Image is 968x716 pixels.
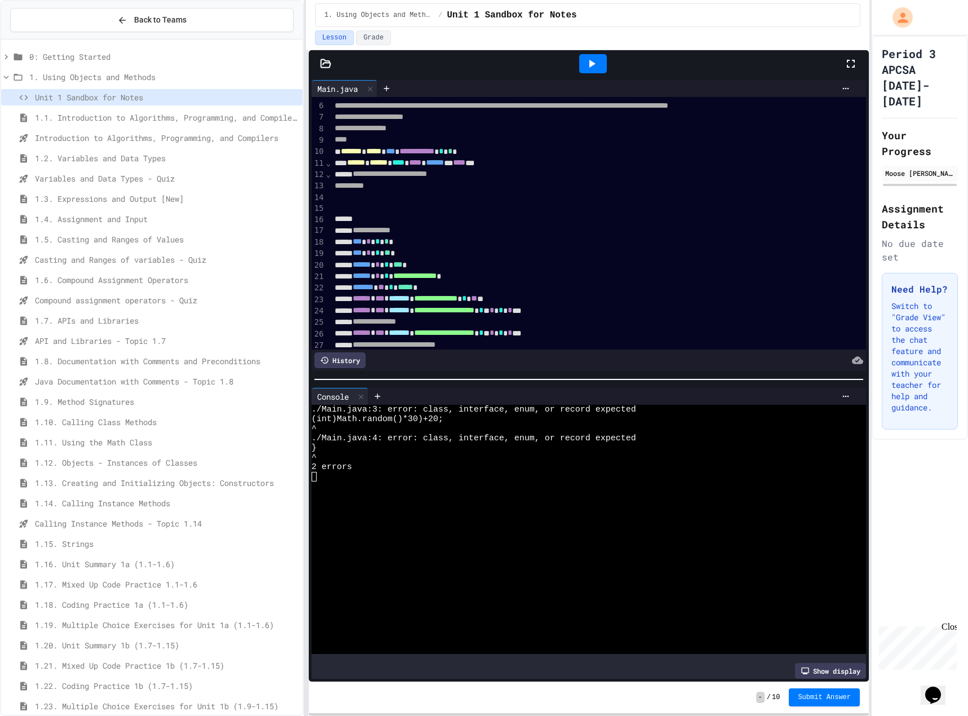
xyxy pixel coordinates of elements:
[312,260,326,271] div: 20
[447,8,576,22] span: Unit 1 Sandbox for Notes
[35,112,298,123] span: 1.1. Introduction to Algorithms, Programming, and Compilers
[312,80,378,97] div: Main.java
[35,660,298,671] span: 1.21. Mixed Up Code Practice 1b (1.7-1.15)
[312,192,326,204] div: 14
[35,558,298,570] span: 1.16. Unit Summary 1a (1.1-1.6)
[35,497,298,509] span: 1.14. Calling Instance Methods
[312,282,326,294] div: 22
[134,14,187,26] span: Back to Teams
[35,355,298,367] span: 1.8. Documentation with Comments and Preconditions
[312,225,326,236] div: 17
[772,693,780,702] span: 10
[438,11,442,20] span: /
[312,135,326,146] div: 9
[35,457,298,469] span: 1.12. Objects - Instances of Classes
[312,112,326,123] div: 7
[326,170,331,179] span: Fold line
[325,11,434,20] span: 1. Using Objects and Methods
[35,254,298,266] span: Casting and Ranges of variables - Quiz
[312,443,317,453] span: }
[312,237,326,248] div: 18
[921,671,957,705] iframe: chat widget
[312,329,326,340] div: 26
[881,5,916,30] div: My Account
[35,152,298,164] span: 1.2. Variables and Data Types
[885,168,954,178] div: Moose [PERSON_NAME]
[312,180,326,192] div: 13
[312,271,326,282] div: 21
[874,622,957,670] iframe: chat widget
[312,203,326,214] div: 15
[312,453,317,462] span: ^
[35,619,298,631] span: 1.19. Multiple Choice Exercises for Unit 1a (1.1-1.6)
[795,663,866,679] div: Show display
[882,201,958,232] h2: Assignment Details
[756,692,765,703] span: -
[35,274,298,286] span: 1.6. Compound Assignment Operators
[312,317,326,328] div: 25
[312,214,326,226] div: 16
[35,193,298,205] span: 1.3. Expressions and Output [New]
[35,294,298,306] span: Compound assignment operators - Quiz
[312,391,354,403] div: Console
[312,340,326,351] div: 27
[312,294,326,306] div: 23
[312,414,443,424] span: (int)Math.random()*30)+20;
[35,91,298,103] span: Unit 1 Sandbox for Notes
[35,213,298,225] span: 1.4. Assignment and Input
[35,335,298,347] span: API and Libraries - Topic 1.7
[35,315,298,326] span: 1.7. APIs and Libraries
[312,388,368,405] div: Console
[35,518,298,529] span: Calling Instance Methods - Topic 1.14
[35,173,298,184] span: Variables and Data Types - Quiz
[35,599,298,611] span: 1.18. Coding Practice 1a (1.1-1.6)
[35,578,298,590] span: 1.17. Mixed Up Code Practice 1.1-1.6
[29,51,298,63] span: 0: Getting Started
[35,416,298,428] span: 1.10. Calling Class Methods
[767,693,771,702] span: /
[882,46,958,109] h1: Period 3 APCSA [DATE]-[DATE]
[35,375,298,387] span: Java Documentation with Comments - Topic 1.8
[312,123,326,135] div: 8
[891,300,948,413] p: Switch to "Grade View" to access the chat feature and communicate with your teacher for help and ...
[35,680,298,692] span: 1.22. Coding Practice 1b (1.7-1.15)
[312,169,326,180] div: 12
[35,132,298,144] span: Introduction to Algorithms, Programming, and Compilers
[312,100,326,112] div: 6
[312,405,636,414] span: ./Main.java:3: error: class, interface, enum, or record expected
[312,462,352,472] span: 2 errors
[882,127,958,159] h2: Your Progress
[5,5,78,72] div: Chat with us now!Close
[312,83,363,95] div: Main.java
[29,71,298,83] span: 1. Using Objects and Methods
[789,688,860,706] button: Submit Answer
[35,233,298,245] span: 1.5. Casting and Ranges of Values
[312,248,326,259] div: 19
[35,396,298,408] span: 1.9. Method Signatures
[356,30,391,45] button: Grade
[35,538,298,550] span: 1.15. Strings
[798,693,851,702] span: Submit Answer
[35,436,298,448] span: 1.11. Using the Math Class
[35,700,298,712] span: 1.23. Multiple Choice Exercises for Unit 1b (1.9-1.15)
[314,352,366,368] div: History
[312,306,326,317] div: 24
[312,424,317,434] span: ^
[35,477,298,489] span: 1.13. Creating and Initializing Objects: Constructors
[882,237,958,264] div: No due date set
[312,146,326,157] div: 10
[326,158,331,167] span: Fold line
[312,434,636,443] span: ./Main.java:4: error: class, interface, enum, or record expected
[315,30,354,45] button: Lesson
[10,8,294,32] button: Back to Teams
[312,158,326,169] div: 11
[891,282,948,296] h3: Need Help?
[35,639,298,651] span: 1.20. Unit Summary 1b (1.7-1.15)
